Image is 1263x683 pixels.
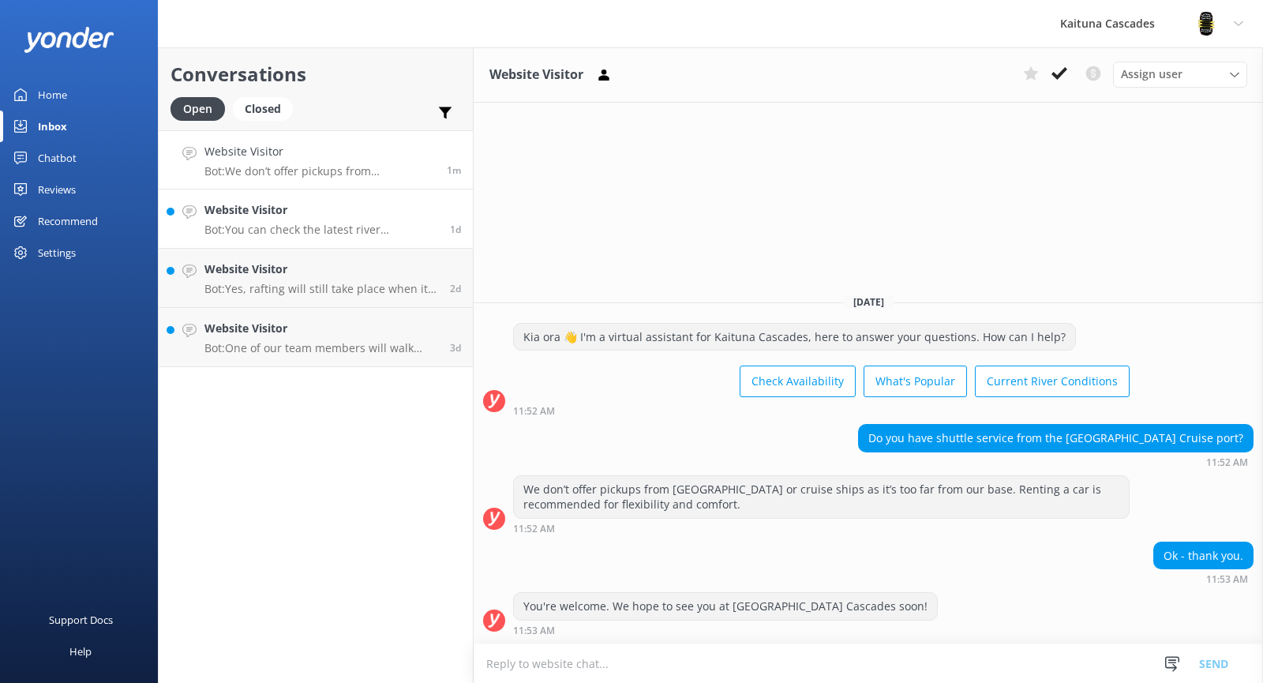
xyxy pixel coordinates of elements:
[447,163,461,177] span: Oct 09 2025 11:52am (UTC +13:00) Pacific/Auckland
[1206,575,1248,584] strong: 11:53 AM
[233,97,293,121] div: Closed
[513,523,1130,534] div: Oct 09 2025 11:52am (UTC +13:00) Pacific/Auckland
[1113,62,1247,87] div: Assign User
[489,65,583,85] h3: Website Visitor
[204,261,438,278] h4: Website Visitor
[171,59,461,89] h2: Conversations
[38,205,98,237] div: Recommend
[514,476,1129,518] div: We don’t offer pickups from [GEOGRAPHIC_DATA] or cruise ships as it’s too far from our base. Rent...
[171,99,233,117] a: Open
[38,111,67,142] div: Inbox
[975,366,1130,397] button: Current River Conditions
[171,97,225,121] div: Open
[513,625,938,636] div: Oct 09 2025 11:53am (UTC +13:00) Pacific/Auckland
[38,142,77,174] div: Chatbot
[513,626,555,636] strong: 11:53 AM
[204,320,438,337] h4: Website Visitor
[513,524,555,534] strong: 11:52 AM
[233,99,301,117] a: Closed
[38,174,76,205] div: Reviews
[1154,542,1253,569] div: Ok - thank you.
[513,405,1130,416] div: Oct 09 2025 11:52am (UTC +13:00) Pacific/Auckland
[450,223,461,236] span: Oct 07 2025 04:55pm (UTC +13:00) Pacific/Auckland
[204,223,438,237] p: Bot: You can check the latest river conditions anytime at [URL][DOMAIN_NAME].
[69,636,92,667] div: Help
[513,407,555,416] strong: 11:52 AM
[38,237,76,268] div: Settings
[1153,573,1254,584] div: Oct 09 2025 11:53am (UTC +13:00) Pacific/Auckland
[204,201,438,219] h4: Website Visitor
[740,366,856,397] button: Check Availability
[864,366,967,397] button: What's Popular
[1194,12,1218,36] img: 802-1755650174.png
[159,130,473,190] a: Website VisitorBot:We don’t offer pickups from [GEOGRAPHIC_DATA] or cruise ships as it’s too far ...
[514,324,1075,351] div: Kia ora 👋 I'm a virtual assistant for Kaituna Cascades, here to answer your questions. How can I ...
[159,308,473,367] a: Website VisitorBot:One of our team members will walk your child safely down to the starting point...
[514,593,937,620] div: You're welcome. We hope to see you at [GEOGRAPHIC_DATA] Cascades soon!
[859,425,1253,452] div: Do you have shuttle service from the [GEOGRAPHIC_DATA] Cruise port?
[49,604,113,636] div: Support Docs
[159,249,473,308] a: Website VisitorBot:Yes, rafting will still take place when it rains. The river never gets too low...
[159,190,473,249] a: Website VisitorBot:You can check the latest river conditions anytime at [URL][DOMAIN_NAME].1d
[858,456,1254,467] div: Oct 09 2025 11:52am (UTC +13:00) Pacific/Auckland
[38,79,67,111] div: Home
[204,282,438,296] p: Bot: Yes, rafting will still take place when it rains. The river never gets too low to run, and r...
[844,295,894,309] span: [DATE]
[1206,458,1248,467] strong: 11:52 AM
[450,282,461,295] span: Oct 06 2025 03:57pm (UTC +13:00) Pacific/Auckland
[204,164,435,178] p: Bot: We don’t offer pickups from [GEOGRAPHIC_DATA] or cruise ships as it’s too far from our base....
[204,341,438,355] p: Bot: One of our team members will walk your child safely down to the starting point for the Grade...
[204,143,435,160] h4: Website Visitor
[24,27,114,53] img: yonder-white-logo.png
[450,341,461,355] span: Oct 06 2025 04:13am (UTC +13:00) Pacific/Auckland
[1121,66,1182,83] span: Assign user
